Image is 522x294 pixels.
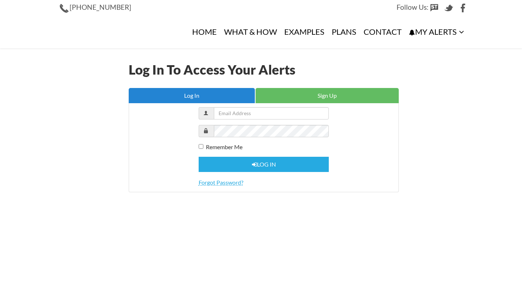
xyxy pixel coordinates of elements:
[405,16,468,48] a: My Alerts
[459,4,468,12] img: Facebook
[199,157,329,172] button: Log in
[199,143,243,151] label: Remember Me
[199,179,243,186] a: Forgot Password?
[70,3,131,11] span: [PHONE_NUMBER]
[203,110,208,115] i: Username
[188,16,220,48] a: Home
[430,4,439,12] img: StockTwits
[184,92,199,99] span: Log In
[328,16,360,48] a: Plans
[199,144,203,149] input: Remember Me
[203,128,208,133] i: Password
[281,16,328,48] a: Examples
[397,3,428,11] span: Follow Us:
[220,16,281,48] a: What & How
[360,16,405,48] a: Contact
[129,63,399,77] h1: Log In To Access Your Alerts
[214,107,329,119] input: Email Address
[444,4,453,12] img: Twitter
[318,92,337,99] span: Sign Up
[60,4,69,13] img: Phone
